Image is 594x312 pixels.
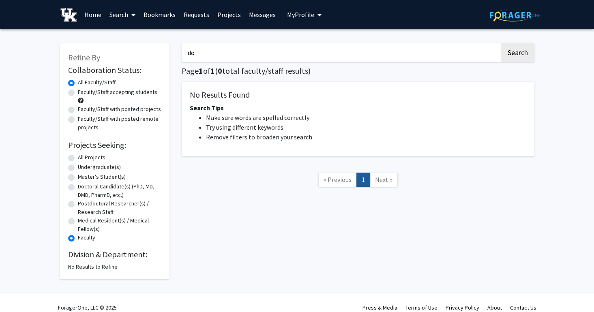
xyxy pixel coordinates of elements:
h2: Collaboration Status: [68,65,161,75]
span: My Profile [287,11,314,19]
iframe: Chat [6,276,34,306]
h2: Division & Department: [68,250,161,259]
h5: No Results Found [190,90,526,100]
a: Requests [180,0,213,29]
span: 0 [218,66,222,76]
label: Faculty [78,233,95,242]
nav: Page navigation [182,165,534,197]
label: Doctoral Candidate(s) (PhD, MD, DMD, PharmD, etc.) [78,182,161,199]
li: Make sure words are spelled correctly [206,113,526,122]
label: All Faculty/Staff [78,78,116,87]
label: All Projects [78,153,105,162]
li: Try using different keywords [206,122,526,132]
a: Projects [213,0,245,29]
input: Search Keywords [182,43,500,62]
label: Faculty/Staff with posted remote projects [78,115,161,132]
img: ForagerOne Logo [490,9,540,21]
h2: Projects Seeking: [68,140,161,150]
label: Undergraduate(s) [78,163,121,171]
label: Medical Resident(s) / Medical Fellow(s) [78,216,161,233]
span: Search Tips [190,104,224,112]
label: Faculty/Staff with posted projects [78,105,161,113]
a: Next Page [370,173,398,187]
a: About [487,304,502,311]
h1: Page of ( total faculty/staff results) [182,66,534,76]
span: Next » [375,175,392,184]
div: No Results to Refine [68,263,161,271]
label: Faculty/Staff accepting students [78,88,157,96]
a: Previous Page [318,173,357,187]
img: University of Kentucky Logo [60,8,77,22]
label: Master's Student(s) [78,173,126,181]
li: Remove filters to broaden your search [206,132,526,142]
a: Privacy Policy [446,304,479,311]
span: Refine By [68,52,100,62]
a: Bookmarks [139,0,180,29]
span: « Previous [324,175,352,184]
button: Search [501,43,534,62]
a: Search [105,0,139,29]
a: 1 [356,173,370,187]
label: Postdoctoral Researcher(s) / Research Staff [78,199,161,216]
a: Press & Media [362,304,397,311]
a: Messages [245,0,280,29]
a: Contact Us [510,304,536,311]
span: 1 [199,66,203,76]
a: Home [80,0,105,29]
span: 1 [210,66,215,76]
a: Terms of Use [405,304,437,311]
